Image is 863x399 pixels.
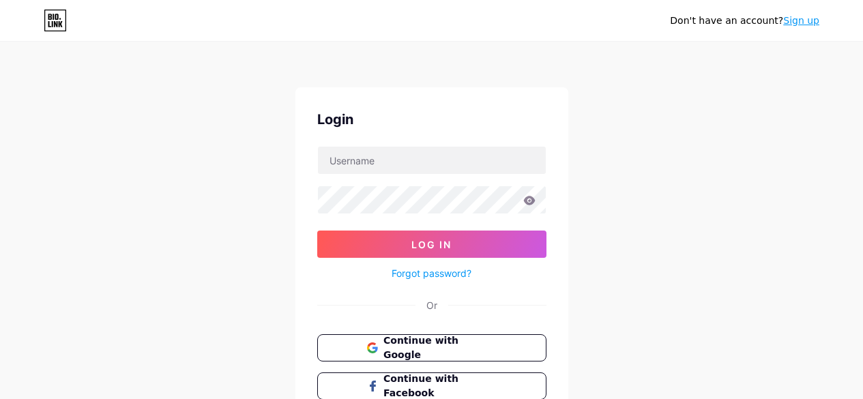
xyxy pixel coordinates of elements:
span: Log In [411,239,452,250]
a: Sign up [783,15,819,26]
div: Login [317,109,546,130]
button: Log In [317,231,546,258]
span: Continue with Google [383,334,496,362]
input: Username [318,147,546,174]
div: Don't have an account? [670,14,819,28]
button: Continue with Google [317,334,546,361]
a: Forgot password? [392,266,471,280]
div: Or [426,298,437,312]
